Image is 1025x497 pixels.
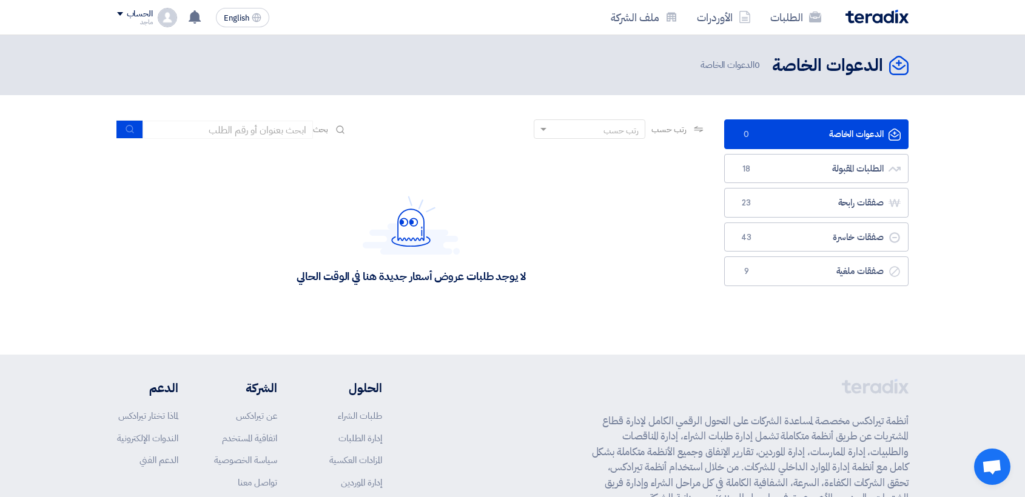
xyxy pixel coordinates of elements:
[739,163,754,175] span: 18
[117,432,178,445] a: الندوات الإلكترونية
[739,265,754,278] span: 9
[754,58,760,72] span: 0
[297,269,525,283] div: لا يوجد طلبات عروض أسعار جديدة هنا في الوقت الحالي
[724,119,909,149] a: الدعوات الخاصة0
[139,453,178,467] a: الدعم الفني
[603,124,639,137] div: رتب حسب
[314,379,382,397] li: الحلول
[214,379,277,397] li: الشركة
[651,123,686,136] span: رتب حسب
[601,3,687,32] a: ملف الشركة
[236,409,277,422] a: عن تيرادكس
[224,14,249,22] span: English
[724,256,909,286] a: صفقات ملغية9
[724,154,909,184] a: الطلبات المقبولة18
[216,8,269,27] button: English
[338,409,382,422] a: طلبات الشراء
[974,449,1010,485] a: Open chat
[724,188,909,218] a: صفقات رابحة23
[143,121,313,139] input: ابحث بعنوان أو رقم الطلب
[363,196,460,255] img: Hello
[117,379,178,397] li: الدعم
[341,476,382,489] a: إدارة الموردين
[214,453,277,467] a: سياسة الخصوصية
[739,197,754,209] span: 23
[845,10,909,24] img: Teradix logo
[739,232,754,244] span: 43
[313,123,329,136] span: بحث
[772,54,883,78] h2: الدعوات الخاصة
[329,453,382,467] a: المزادات العكسية
[724,222,909,252] a: صفقات خاسرة43
[117,19,153,25] div: ماجد
[118,409,178,422] a: لماذا تختار تيرادكس
[222,432,277,445] a: اتفاقية المستخدم
[238,476,277,489] a: تواصل معنا
[127,9,153,19] div: الحساب
[761,3,831,32] a: الطلبات
[687,3,761,32] a: الأوردرات
[701,58,762,72] span: الدعوات الخاصة
[338,432,382,445] a: إدارة الطلبات
[158,8,177,27] img: profile_test.png
[739,128,754,141] span: 0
